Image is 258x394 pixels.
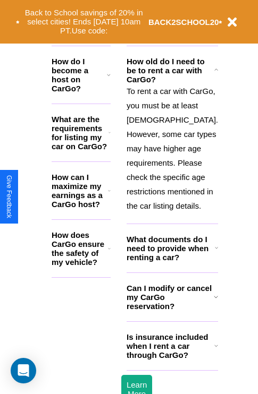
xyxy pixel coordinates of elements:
h3: How do I become a host on CarGo? [52,57,107,93]
h3: How old do I need to be to rent a car with CarGo? [127,57,214,84]
h3: Is insurance included when I rent a car through CarGo? [127,332,214,359]
h3: How does CarGo ensure the safety of my vehicle? [52,230,108,267]
h3: Can I modify or cancel my CarGo reservation? [127,284,214,311]
h3: What documents do I need to provide when renting a car? [127,235,215,262]
h3: How can I maximize my earnings as a CarGo host? [52,173,108,209]
p: To rent a car with CarGo, you must be at least [DEMOGRAPHIC_DATA]. However, some car types may ha... [127,84,218,213]
h3: What are the requirements for listing my car on CarGo? [52,115,109,151]
button: Back to School savings of 20% in select cities! Ends [DATE] 10am PT.Use code: [20,5,148,38]
div: Open Intercom Messenger [11,358,36,383]
div: Give Feedback [5,175,13,218]
b: BACK2SCHOOL20 [148,18,219,27]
